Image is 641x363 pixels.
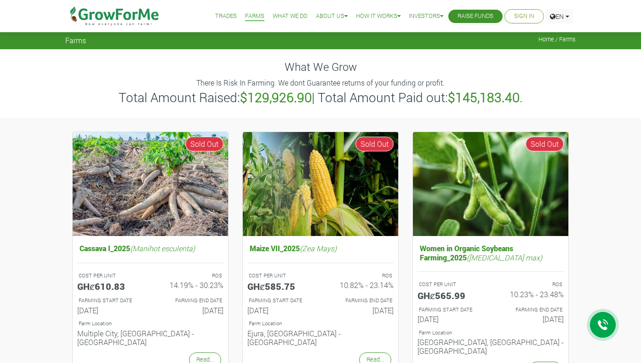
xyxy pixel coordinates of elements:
[130,243,195,253] i: (Manihot esculenta)
[538,36,576,43] span: Home / Farms
[65,60,576,74] h4: What We Grow
[79,272,142,280] p: COST PER UNIT
[329,272,392,280] p: ROS
[77,329,223,346] h6: Multiple City, [GEOGRAPHIC_DATA] - [GEOGRAPHIC_DATA]
[247,242,394,255] h5: Maize VII_2025
[249,297,312,305] p: FARMING START DATE
[273,12,308,21] a: What We Do
[247,306,314,315] h6: [DATE]
[329,297,392,305] p: FARMING END DATE
[418,338,564,355] h6: [GEOGRAPHIC_DATA], [GEOGRAPHIC_DATA] - [GEOGRAPHIC_DATA]
[79,320,222,328] p: Location of Farm
[240,89,312,106] b: $129,926.90
[67,77,574,88] p: There Is Risk In Farming. We dont Guarantee returns of your funding or profit.
[499,306,562,314] p: FARMING END DATE
[77,281,143,292] h5: GHȼ610.83
[67,90,574,105] h3: Total Amount Raised: | Total Amount Paid out: .
[157,306,223,315] h6: [DATE]
[157,281,223,289] h6: 14.19% - 30.23%
[418,290,484,301] h5: GHȼ565.99
[247,281,314,292] h5: GHȼ585.75
[77,242,223,255] h5: Cassava I_2025
[73,132,228,236] img: growforme image
[247,329,394,346] h6: Ejura, [GEOGRAPHIC_DATA] - [GEOGRAPHIC_DATA]
[215,12,237,21] a: Trades
[327,306,394,315] h6: [DATE]
[546,9,573,23] a: EN
[159,297,222,305] p: FARMING END DATE
[249,320,392,328] p: Location of Farm
[243,132,398,236] img: growforme image
[499,281,562,288] p: ROS
[458,12,493,21] a: Raise Funds
[79,297,142,305] p: FARMING START DATE
[418,315,484,323] h6: [DATE]
[419,306,482,314] p: FARMING START DATE
[413,132,568,236] img: growforme image
[526,137,564,151] span: Sold Out
[356,12,401,21] a: How it Works
[77,306,143,315] h6: [DATE]
[185,137,223,151] span: Sold Out
[418,242,564,264] h5: Women in Organic Soybeans Farming_2025
[245,12,264,21] a: Farms
[467,253,542,262] i: ([MEDICAL_DATA] max)
[159,272,222,280] p: ROS
[419,281,482,288] p: COST PER UNIT
[249,272,312,280] p: COST PER UNIT
[448,89,520,106] b: $145,183.40
[355,137,394,151] span: Sold Out
[514,12,534,21] a: Sign In
[300,243,337,253] i: (Zea Mays)
[498,290,564,299] h6: 10.23% - 23.48%
[65,36,86,45] span: Farms
[498,315,564,323] h6: [DATE]
[419,329,562,337] p: Location of Farm
[327,281,394,289] h6: 10.82% - 23.14%
[316,12,348,21] a: About Us
[409,12,443,21] a: Investors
